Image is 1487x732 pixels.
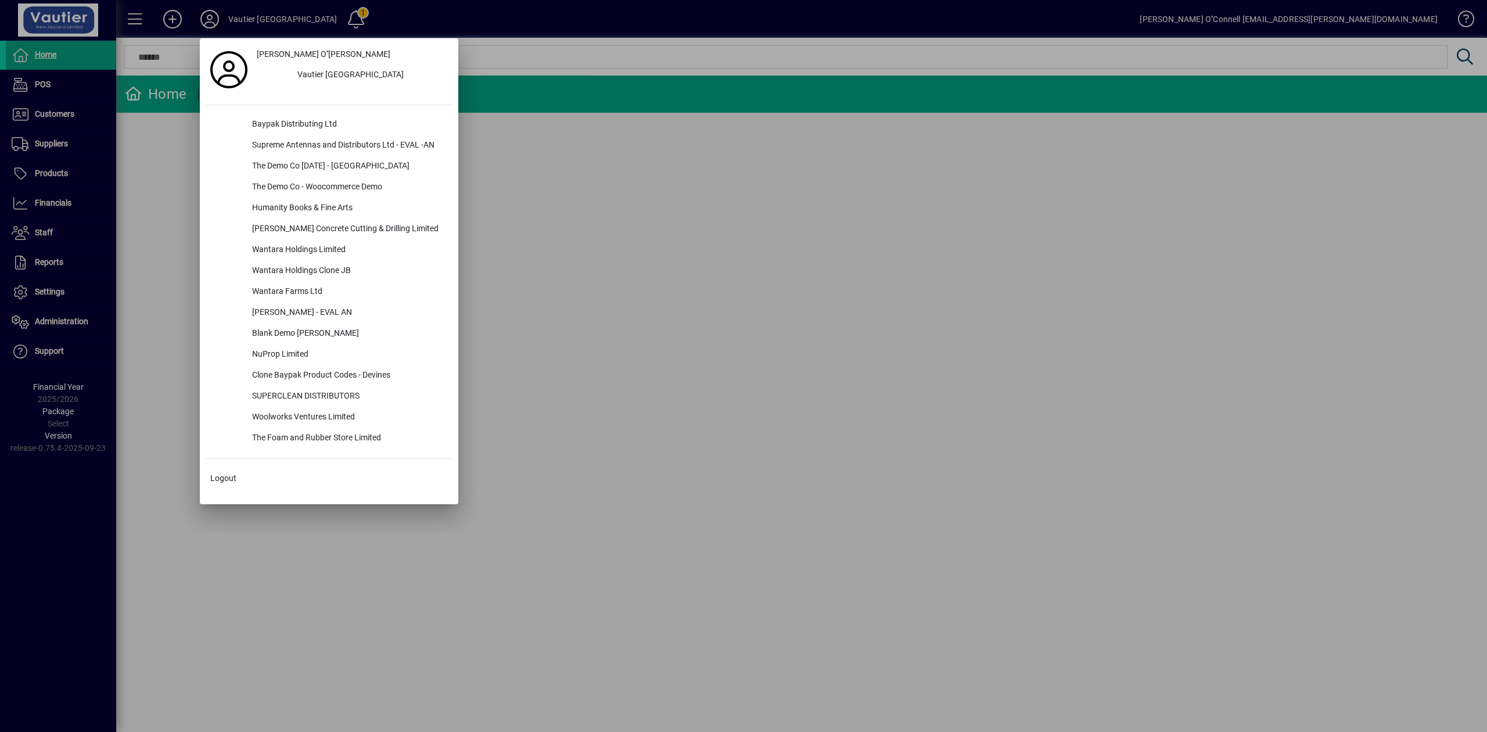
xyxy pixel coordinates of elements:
[243,156,452,177] div: The Demo Co [DATE] - [GEOGRAPHIC_DATA]
[206,324,452,345] button: Blank Demo [PERSON_NAME]
[243,198,452,219] div: Humanity Books & Fine Arts
[206,198,452,219] button: Humanity Books & Fine Arts
[206,365,452,386] button: Clone Baypak Product Codes - Devines
[243,114,452,135] div: Baypak Distributing Ltd
[243,407,452,428] div: Woolworks Ventures Limited
[206,240,452,261] button: Wantara Holdings Limited
[243,282,452,303] div: Wantara Farms Ltd
[206,261,452,282] button: Wantara Holdings Clone JB
[206,303,452,324] button: [PERSON_NAME] - EVAL AN
[210,472,236,485] span: Logout
[243,345,452,365] div: NuProp Limited
[243,386,452,407] div: SUPERCLEAN DISTRIBUTORS
[206,135,452,156] button: Supreme Antennas and Distributors Ltd - EVAL -AN
[243,303,452,324] div: [PERSON_NAME] - EVAL AN
[243,177,452,198] div: The Demo Co - Woocommerce Demo
[252,44,452,65] a: [PERSON_NAME] O''[PERSON_NAME]
[243,365,452,386] div: Clone Baypak Product Codes - Devines
[206,59,252,80] a: Profile
[206,407,452,428] button: Woolworks Ventures Limited
[206,219,452,240] button: [PERSON_NAME] Concrete Cutting & Drilling Limited
[206,177,452,198] button: The Demo Co - Woocommerce Demo
[206,468,452,489] button: Logout
[243,428,452,449] div: The Foam and Rubber Store Limited
[243,261,452,282] div: Wantara Holdings Clone JB
[257,48,390,60] span: [PERSON_NAME] O''[PERSON_NAME]
[206,282,452,303] button: Wantara Farms Ltd
[206,156,452,177] button: The Demo Co [DATE] - [GEOGRAPHIC_DATA]
[206,114,452,135] button: Baypak Distributing Ltd
[243,240,452,261] div: Wantara Holdings Limited
[206,386,452,407] button: SUPERCLEAN DISTRIBUTORS
[243,219,452,240] div: [PERSON_NAME] Concrete Cutting & Drilling Limited
[243,135,452,156] div: Supreme Antennas and Distributors Ltd - EVAL -AN
[288,65,452,86] div: Vautier [GEOGRAPHIC_DATA]
[206,345,452,365] button: NuProp Limited
[206,428,452,449] button: The Foam and Rubber Store Limited
[252,65,452,86] button: Vautier [GEOGRAPHIC_DATA]
[243,324,452,345] div: Blank Demo [PERSON_NAME]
